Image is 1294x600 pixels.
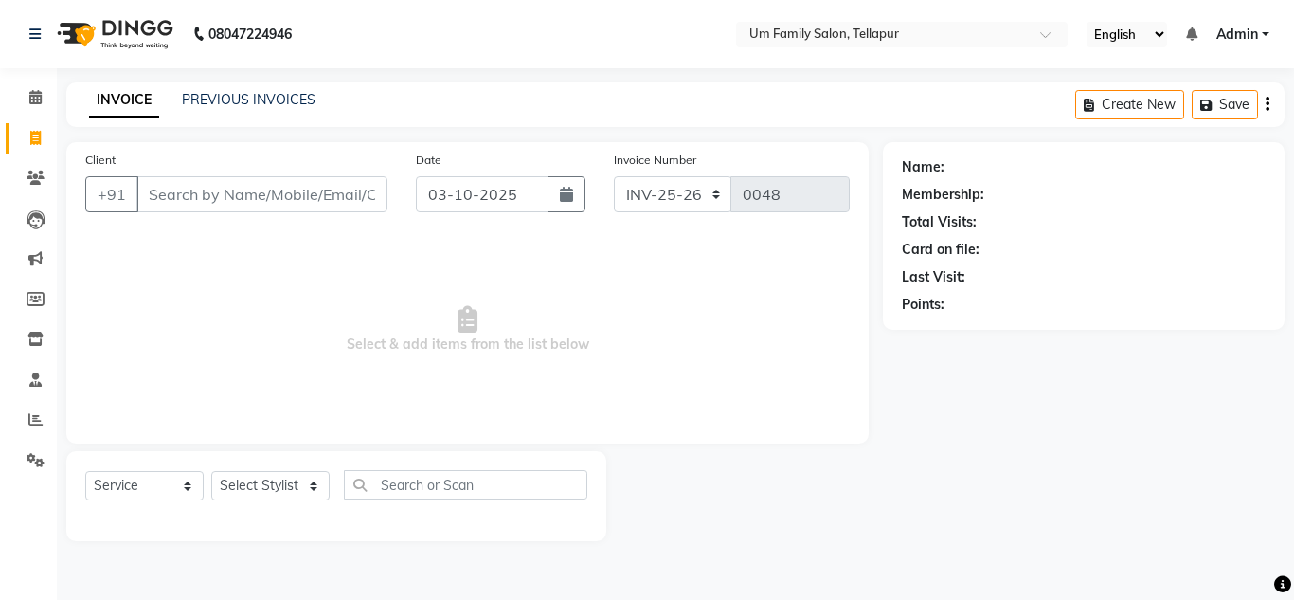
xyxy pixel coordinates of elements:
button: Save [1192,90,1258,119]
a: INVOICE [89,83,159,118]
div: Points: [902,295,944,315]
button: Create New [1075,90,1184,119]
img: logo [48,8,178,61]
div: Last Visit: [902,267,965,287]
span: Select & add items from the list below [85,235,850,425]
button: +91 [85,176,138,212]
label: Invoice Number [614,152,696,169]
input: Search or Scan [344,470,587,500]
div: Membership: [902,185,984,205]
span: Admin [1216,25,1258,45]
label: Date [416,152,441,169]
div: Total Visits: [902,212,977,232]
label: Client [85,152,116,169]
div: Card on file: [902,240,979,260]
input: Search by Name/Mobile/Email/Code [136,176,387,212]
b: 08047224946 [208,8,292,61]
div: Name: [902,157,944,177]
a: PREVIOUS INVOICES [182,91,315,108]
